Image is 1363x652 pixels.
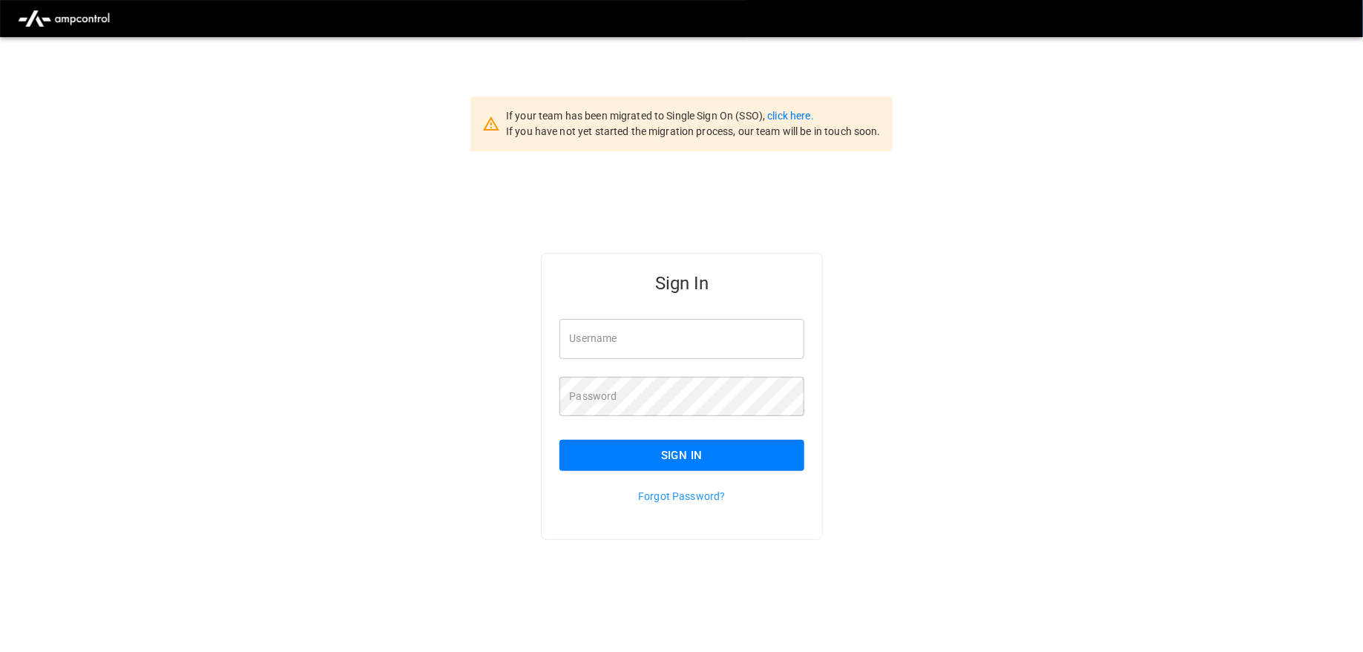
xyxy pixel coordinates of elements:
[12,4,116,33] img: ampcontrol.io logo
[767,110,813,122] a: click here.
[559,271,805,295] h5: Sign In
[559,489,805,504] p: Forgot Password?
[506,110,767,122] span: If your team has been migrated to Single Sign On (SSO),
[559,440,805,471] button: Sign In
[506,125,881,137] span: If you have not yet started the migration process, our team will be in touch soon.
